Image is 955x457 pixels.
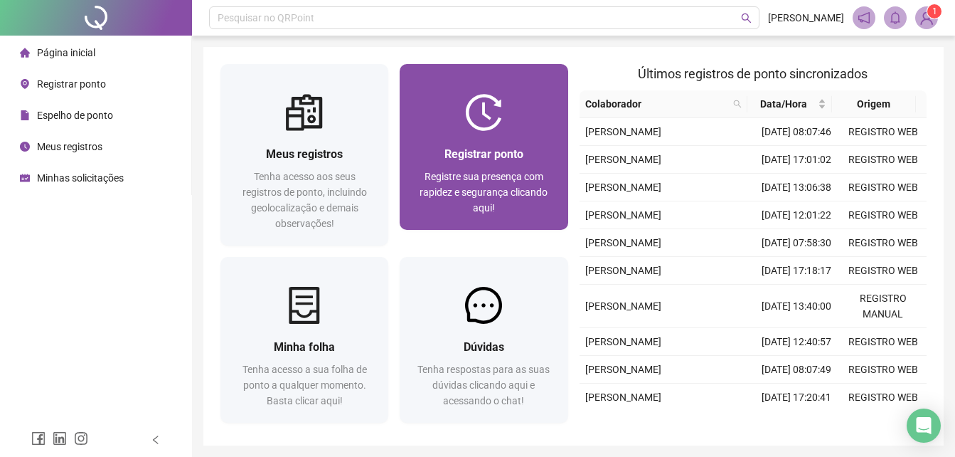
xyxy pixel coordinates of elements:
[400,257,567,423] a: DúvidasTenha respostas para as suas dúvidas clicando aqui e acessando o chat!
[20,48,30,58] span: home
[242,364,367,406] span: Tenha acesso a sua folha de ponto a qualquer momento. Basta clicar aqui!
[889,11,902,24] span: bell
[220,257,388,423] a: Minha folhaTenha acesso a sua folha de ponto a qualquer momento. Basta clicar aqui!
[730,93,745,115] span: search
[585,300,661,312] span: [PERSON_NAME]
[37,141,102,152] span: Meus registros
[840,356,927,384] td: REGISTRO WEB
[274,340,335,354] span: Minha folha
[753,229,840,257] td: [DATE] 07:58:30
[753,96,814,112] span: Data/Hora
[585,126,661,137] span: [PERSON_NAME]
[266,147,343,161] span: Meus registros
[858,11,870,24] span: notification
[932,6,937,16] span: 1
[753,201,840,229] td: [DATE] 12:01:22
[585,336,661,347] span: [PERSON_NAME]
[417,364,550,406] span: Tenha respostas para as suas dúvidas clicando aqui e acessando o chat!
[74,431,88,446] span: instagram
[420,171,548,214] span: Registre sua presença com rapidez e segurança clicando aqui!
[220,64,388,246] a: Meus registrosTenha acesso aos seus registros de ponto, incluindo geolocalização e demais observa...
[840,285,927,328] td: REGISTRO MANUAL
[840,328,927,356] td: REGISTRO WEB
[242,171,367,229] span: Tenha acesso aos seus registros de ponto, incluindo geolocalização e demais observações!
[37,172,124,184] span: Minhas solicitações
[37,78,106,90] span: Registrar ponto
[741,13,752,23] span: search
[585,237,661,248] span: [PERSON_NAME]
[20,142,30,152] span: clock-circle
[585,182,661,193] span: [PERSON_NAME]
[638,66,868,81] span: Últimos registros de ponto sincronizados
[20,173,30,183] span: schedule
[753,285,840,328] td: [DATE] 13:40:00
[753,257,840,285] td: [DATE] 17:18:17
[840,257,927,285] td: REGISTRO WEB
[37,47,95,58] span: Página inicial
[753,174,840,201] td: [DATE] 13:06:38
[840,384,927,411] td: REGISTRO WEB
[916,7,937,28] img: 93207
[768,10,844,26] span: [PERSON_NAME]
[53,431,67,446] span: linkedin
[20,79,30,89] span: environment
[733,100,742,108] span: search
[753,146,840,174] td: [DATE] 17:01:02
[20,110,30,120] span: file
[585,96,728,112] span: Colaborador
[840,201,927,229] td: REGISTRO WEB
[753,384,840,411] td: [DATE] 17:20:41
[840,174,927,201] td: REGISTRO WEB
[151,435,161,445] span: left
[753,356,840,384] td: [DATE] 08:07:49
[585,392,661,403] span: [PERSON_NAME]
[832,90,916,118] th: Origem
[444,147,523,161] span: Registrar ponto
[747,90,831,118] th: Data/Hora
[464,340,504,354] span: Dúvidas
[907,409,941,443] div: Open Intercom Messenger
[753,118,840,146] td: [DATE] 08:07:46
[840,146,927,174] td: REGISTRO WEB
[31,431,46,446] span: facebook
[927,4,941,19] sup: Atualize o seu contato no menu Meus Dados
[585,265,661,276] span: [PERSON_NAME]
[585,209,661,221] span: [PERSON_NAME]
[585,154,661,165] span: [PERSON_NAME]
[753,328,840,356] td: [DATE] 12:40:57
[585,364,661,375] span: [PERSON_NAME]
[840,229,927,257] td: REGISTRO WEB
[400,64,567,230] a: Registrar pontoRegistre sua presença com rapidez e segurança clicando aqui!
[840,118,927,146] td: REGISTRO WEB
[37,110,113,121] span: Espelho de ponto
